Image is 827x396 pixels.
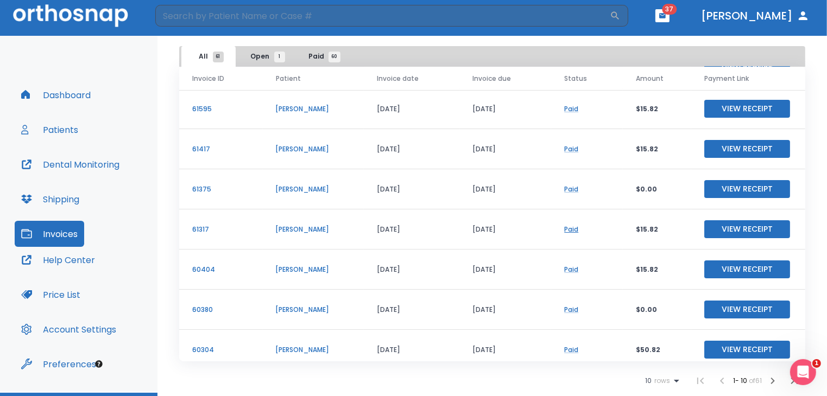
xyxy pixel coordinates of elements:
button: Help Center [15,247,102,273]
td: [DATE] [364,290,459,330]
a: Paid [564,144,578,154]
span: Paid [309,52,334,61]
span: 10 [645,377,652,385]
p: 60380 [192,305,250,315]
p: [PERSON_NAME] [276,144,351,154]
td: [DATE] [460,330,552,370]
td: [DATE] [364,250,459,290]
a: Paid [564,265,578,274]
span: Patient [276,74,301,84]
td: [DATE] [460,250,552,290]
a: View Receipt [704,184,790,193]
span: 61 [213,52,224,62]
span: Invoice ID [192,74,224,84]
p: 60304 [192,345,250,355]
span: Status [564,74,587,84]
button: Patients [15,117,85,143]
button: Shipping [15,186,86,212]
img: Orthosnap [13,4,128,27]
button: Dashboard [15,82,97,108]
td: [DATE] [364,89,459,129]
p: $0.00 [636,184,678,194]
p: [PERSON_NAME] [276,104,351,114]
input: Search by Patient Name or Case # [155,5,610,27]
button: View Receipt [704,260,790,278]
span: Payment Link [704,74,749,84]
span: Open [251,52,280,61]
p: 61417 [192,144,250,154]
button: View Receipt [704,140,790,158]
p: [PERSON_NAME] [276,305,351,315]
td: [DATE] [460,169,552,209]
p: [PERSON_NAME] [276,265,351,274]
span: Invoice due [473,74,512,84]
p: 61595 [192,104,250,114]
p: $0.00 [636,305,678,315]
p: [PERSON_NAME] [276,225,351,234]
button: Dental Monitoring [15,151,126,177]
button: View Receipt [704,100,790,118]
a: Paid [564,345,578,354]
p: $15.82 [636,144,678,154]
p: 60404 [192,265,250,274]
button: Preferences [15,351,103,377]
span: All [199,52,218,61]
button: View Receipt [704,301,790,318]
span: rows [652,377,670,385]
a: Paid [564,305,578,314]
button: View Receipt [704,180,790,198]
p: [PERSON_NAME] [276,184,351,194]
p: 61317 [192,225,250,234]
p: $50.82 [636,345,678,355]
a: View Receipt [704,104,790,113]
td: [DATE] [364,169,459,209]
button: Invoices [15,221,84,247]
a: View Receipt [704,224,790,233]
p: $15.82 [636,104,678,114]
td: [DATE] [364,209,459,250]
td: [DATE] [364,330,459,370]
td: [DATE] [460,89,552,129]
a: View Receipt [704,144,790,153]
button: [PERSON_NAME] [697,6,814,25]
td: [DATE] [364,129,459,169]
span: 1 [274,52,285,62]
a: View Receipt [704,264,790,273]
td: [DATE] [460,129,552,169]
button: View Receipt [704,341,790,359]
a: Paid [564,104,578,113]
a: View Receipt [704,344,790,354]
a: View Receipt [704,304,790,314]
td: [DATE] [460,290,552,330]
span: 1 - 10 [733,376,749,385]
button: Account Settings [15,316,123,342]
button: Price List [15,282,87,308]
span: of 61 [749,376,762,385]
a: Paid [564,225,578,234]
p: $15.82 [636,225,678,234]
p: $15.82 [636,265,678,274]
span: 60 [329,52,340,62]
td: [DATE] [460,209,552,250]
span: Invoice date [377,74,419,84]
span: 37 [662,4,677,15]
a: Paid [564,184,578,194]
iframe: Intercom live chat [790,359,816,385]
span: 1 [812,359,821,368]
span: Amount [636,74,664,84]
p: [PERSON_NAME] [276,345,351,355]
div: tabs [181,46,351,67]
div: Tooltip anchor [94,359,104,369]
button: View Receipt [704,220,790,238]
p: 61375 [192,184,250,194]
